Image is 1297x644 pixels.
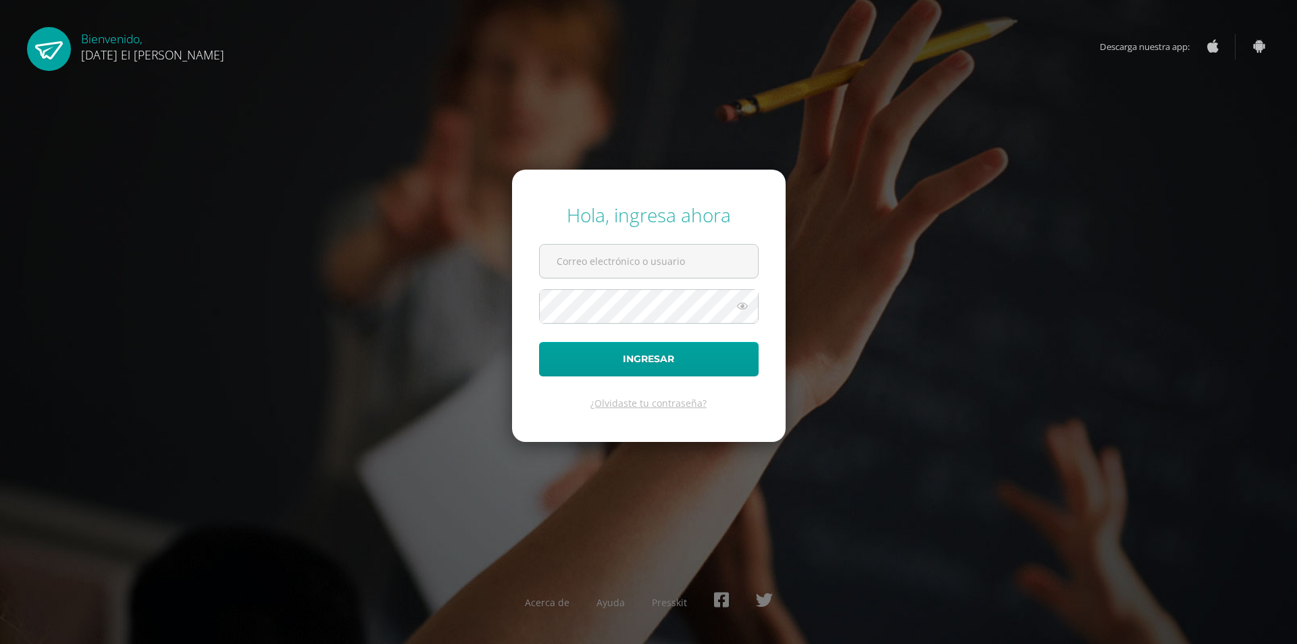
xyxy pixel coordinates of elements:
[1100,34,1203,59] span: Descarga nuestra app:
[590,397,707,410] a: ¿Olvidaste tu contraseña?
[81,47,224,63] span: [DATE] El [PERSON_NAME]
[596,596,625,609] a: Ayuda
[81,27,224,63] div: Bienvenido,
[539,202,759,228] div: Hola, ingresa ahora
[540,245,758,278] input: Correo electrónico o usuario
[652,596,687,609] a: Presskit
[525,596,569,609] a: Acerca de
[539,342,759,376] button: Ingresar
